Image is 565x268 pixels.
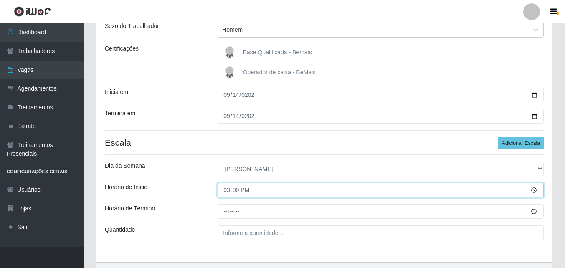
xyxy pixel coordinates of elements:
label: Sexo do Trabalhador [105,22,159,30]
label: Inicia em [105,88,128,96]
input: 00:00 [218,204,544,219]
img: CoreUI Logo [14,6,51,17]
span: Base Qualificada - Bemais [243,49,312,56]
img: Operador de caixa - BeMais [221,64,241,81]
button: Adicionar Escala [498,137,544,149]
label: Horário de Término [105,204,155,213]
img: Base Qualificada - Bemais [221,44,241,61]
label: Certificações [105,44,139,53]
input: 00/00/0000 [218,88,544,102]
input: 00:00 [218,183,544,197]
h4: Escala [105,137,544,148]
input: Informe a quantidade... [218,225,544,240]
label: Quantidade [105,225,135,234]
input: 00/00/0000 [218,109,544,124]
div: Homem [222,25,243,34]
label: Horário de Inicio [105,183,147,192]
span: Operador de caixa - BeMais [243,69,316,76]
label: Dia da Semana [105,162,145,170]
label: Termina em [105,109,135,118]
